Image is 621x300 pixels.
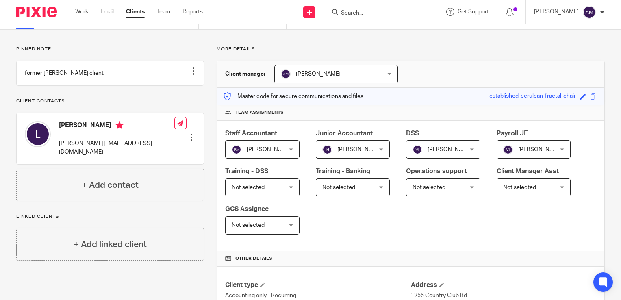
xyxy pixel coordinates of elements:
[235,109,284,116] span: Team assignments
[25,121,51,147] img: svg%3E
[413,145,422,154] img: svg%3E
[281,69,291,79] img: svg%3E
[583,6,596,19] img: svg%3E
[225,291,410,300] p: Accounting only - Recurring
[232,222,265,228] span: Not selected
[340,10,413,17] input: Search
[126,8,145,16] a: Clients
[413,185,445,190] span: Not selected
[458,9,489,15] span: Get Support
[225,130,277,137] span: Staff Accountant
[225,70,266,78] h3: Client manager
[316,130,373,137] span: Junior Accountant
[406,130,419,137] span: DSS
[411,281,596,289] h4: Address
[232,185,265,190] span: Not selected
[232,145,241,154] img: svg%3E
[100,8,114,16] a: Email
[503,185,536,190] span: Not selected
[223,92,363,100] p: Master code for secure communications and files
[74,238,147,251] h4: + Add linked client
[16,98,204,104] p: Client contacts
[115,121,124,129] i: Primary
[235,255,272,262] span: Other details
[337,147,382,152] span: [PERSON_NAME]
[296,71,341,77] span: [PERSON_NAME]
[247,147,291,152] span: [PERSON_NAME]
[217,46,605,52] p: More details
[16,213,204,220] p: Linked clients
[534,8,579,16] p: [PERSON_NAME]
[316,168,370,174] span: Training - Banking
[16,46,204,52] p: Pinned note
[75,8,88,16] a: Work
[157,8,170,16] a: Team
[225,281,410,289] h4: Client type
[322,145,332,154] img: svg%3E
[225,168,268,174] span: Training - DSS
[82,179,139,191] h4: + Add contact
[59,139,174,156] p: [PERSON_NAME][EMAIL_ADDRESS][DOMAIN_NAME]
[497,130,528,137] span: Payroll JE
[182,8,203,16] a: Reports
[428,147,472,152] span: [PERSON_NAME]
[503,145,513,154] img: svg%3E
[59,121,174,131] h4: [PERSON_NAME]
[225,206,269,212] span: GCS Assignee
[322,185,355,190] span: Not selected
[518,147,563,152] span: [PERSON_NAME]
[406,168,467,174] span: Operations support
[497,168,559,174] span: Client Manager Asst
[489,92,576,101] div: established-cerulean-fractal-chair
[411,291,596,300] p: 1255 Country Club Rd
[16,7,57,17] img: Pixie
